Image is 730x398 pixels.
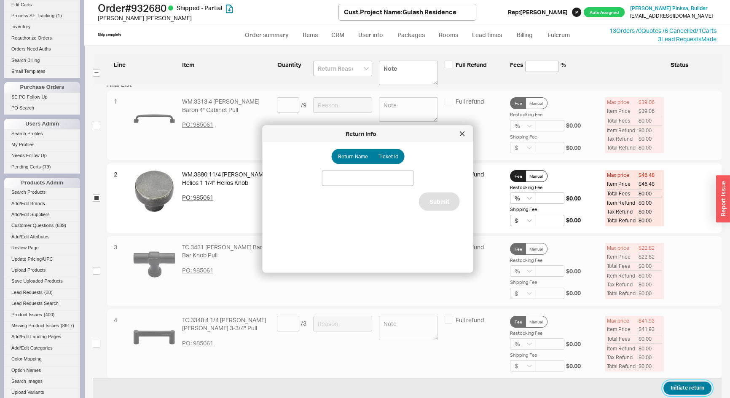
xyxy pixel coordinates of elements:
[4,119,80,129] div: Users Admin
[44,290,53,295] span: ( 38 )
[630,13,713,19] div: [EMAIL_ADDRESS][DOMAIN_NAME]
[607,190,639,198] span: Total Fees
[510,206,598,213] div: Shipping Fee
[4,199,80,208] a: Add/Edit Brands
[4,163,80,171] a: Pending Certs(79)
[630,5,708,11] span: [PERSON_NAME] Pinksa , Builder
[4,321,80,330] a: Missing Product Issues(8917)
[527,197,532,200] svg: open menu
[182,170,270,187] div: WM.3880 11/4 [PERSON_NAME] Helios 1 1/4" Helios Knob
[4,11,80,20] a: Process SE Tracking(1)
[98,2,338,14] h1: Order # 932680
[56,13,62,18] span: ( 1 )
[510,184,542,190] span: Restocking Fee
[609,27,696,34] a: 13Orders /0Quotes /6 Cancelled
[4,93,80,102] a: SE PO Follow Up
[429,197,449,207] span: Submit
[4,67,80,76] a: Email Templates
[510,215,535,226] input: Select...
[182,61,270,85] span: Item
[529,173,543,179] span: Manual
[607,181,639,188] span: Item Price
[98,14,338,22] div: [PERSON_NAME] [PERSON_NAME]
[572,8,581,17] div: P
[4,255,80,264] a: Update Pricing/UPC
[566,194,581,203] span: $0.00
[267,130,456,138] div: Return Info
[4,140,80,149] a: My Profiles
[182,194,213,201] span: PO: 985061
[639,200,663,207] span: $0.00
[338,153,368,160] span: Return Name
[607,172,639,179] span: Max price
[630,5,708,11] a: [PERSON_NAME] Pinksa, Builder
[658,35,717,43] a: 3Lead RequestsMade
[508,8,568,16] div: Rep: [PERSON_NAME]
[4,82,80,92] div: Purchase Orders
[639,172,663,179] span: $46.48
[98,32,121,37] div: Ship complete
[671,61,715,85] span: Status
[432,27,464,43] a: Rooms
[114,170,126,226] div: 2
[561,61,566,85] span: %
[4,277,80,286] a: Save Uploaded Products
[4,355,80,363] a: Color Mapping
[296,27,324,43] a: Items
[344,8,456,16] div: Cust. Project Name : Gulash Residence
[11,290,43,295] span: Lead Requests
[607,208,639,216] span: Tax Refund
[325,27,350,43] a: CRM
[663,382,711,395] button: Initiate return
[313,61,372,76] input: Return Reason
[566,216,581,224] span: $0.00
[364,67,369,70] svg: open menu
[4,288,80,297] a: Lead Requests(38)
[11,223,54,228] span: Customer Questions
[510,61,523,85] span: Fees
[607,217,639,224] span: Total Refund
[43,164,51,169] span: ( 79 )
[133,170,175,212] img: show-image.ashx_zzx8ne
[466,27,508,43] a: Lead times
[11,164,41,169] span: Pending Certs
[4,34,80,43] a: Reauthorize Orders
[4,104,80,112] a: PO Search
[4,232,80,241] a: Add/Edit Attributes
[4,366,80,375] a: Option Names
[352,27,389,43] a: User info
[445,61,452,68] input: Full Refund
[391,27,431,43] a: Packages
[378,153,398,160] span: Ticket Id
[4,56,80,65] a: Search Billing
[239,27,295,43] a: Order summary
[11,153,47,158] span: Needs Follow Up
[696,27,717,34] a: /1Carts
[4,178,80,188] div: Products Admin
[4,377,80,386] a: Search Images
[639,181,663,188] span: $46.48
[4,151,80,160] a: Needs Follow Up
[4,129,80,138] a: Search Profiles
[4,310,80,319] a: Product Issues(400)
[639,208,663,216] span: $0.00
[4,388,80,397] a: Upload Variants
[277,61,306,85] span: Quantity
[4,22,80,31] a: Inventory
[11,323,59,328] span: Missing Product Issues
[4,45,80,53] a: Orders Need Auths
[515,173,522,179] span: Fee
[4,0,80,9] a: Edit Carts
[11,312,42,317] span: Product Issues
[4,299,80,308] a: Lead Requests Search
[510,27,539,43] a: Billing
[607,200,639,207] span: Item Refund
[419,192,460,211] button: Submit
[510,192,535,204] input: Select...
[114,61,126,85] span: Line
[11,13,54,18] span: Process SE Tracking
[527,219,532,222] svg: open menu
[639,217,663,224] span: $0.00
[4,332,80,341] a: Add/Edit Landing Pages
[4,344,80,353] a: Add/Edit Categories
